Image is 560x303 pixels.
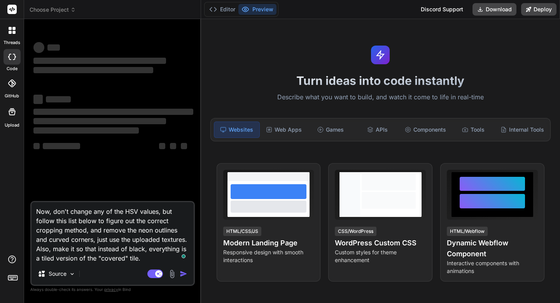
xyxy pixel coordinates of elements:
span: ‌ [33,58,166,64]
div: APIs [355,122,400,138]
div: CSS/WordPress [335,227,376,236]
span: privacy [104,287,118,292]
div: Websites [214,122,260,138]
div: Components [402,122,449,138]
div: Games [308,122,353,138]
img: Pick Models [69,271,75,277]
div: Tools [451,122,496,138]
div: HTML/CSS/JS [223,227,261,236]
span: ‌ [159,143,165,149]
span: ‌ [33,95,43,104]
p: Custom styles for theme enhancement [335,248,426,264]
h4: WordPress Custom CSS [335,238,426,248]
p: Always double-check its answers. Your in Bind [30,286,195,293]
div: Internal Tools [497,122,547,138]
button: Editor [206,4,238,15]
span: ‌ [33,143,40,149]
label: GitHub [5,93,19,99]
span: ‌ [33,127,139,134]
div: Discord Support [416,3,468,16]
p: Responsive design with smooth interactions [223,248,314,264]
img: icon [180,270,187,278]
span: ‌ [47,44,60,51]
label: threads [3,39,20,46]
span: ‌ [33,118,166,124]
label: Upload [5,122,19,129]
span: ‌ [33,109,193,115]
button: Deploy [521,3,556,16]
div: Web Apps [261,122,306,138]
span: ‌ [43,143,80,149]
div: HTML/Webflow [447,227,488,236]
h4: Dynamic Webflow Component [447,238,538,259]
p: Source [49,270,66,278]
textarea: To enrich screen reader interactions, please activate Accessibility in Grammarly extension settings [31,202,194,263]
span: ‌ [181,143,187,149]
span: ‌ [170,143,176,149]
button: Preview [238,4,276,15]
span: ‌ [46,96,71,102]
span: Choose Project [30,6,76,14]
p: Describe what you want to build, and watch it come to life in real-time [206,92,555,102]
p: Interactive components with animations [447,259,538,275]
label: code [7,65,17,72]
span: ‌ [33,67,153,73]
h1: Turn ideas into code instantly [206,74,555,88]
h4: Modern Landing Page [223,238,314,248]
span: ‌ [33,42,44,53]
button: Download [472,3,516,16]
img: attachment [168,270,177,278]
